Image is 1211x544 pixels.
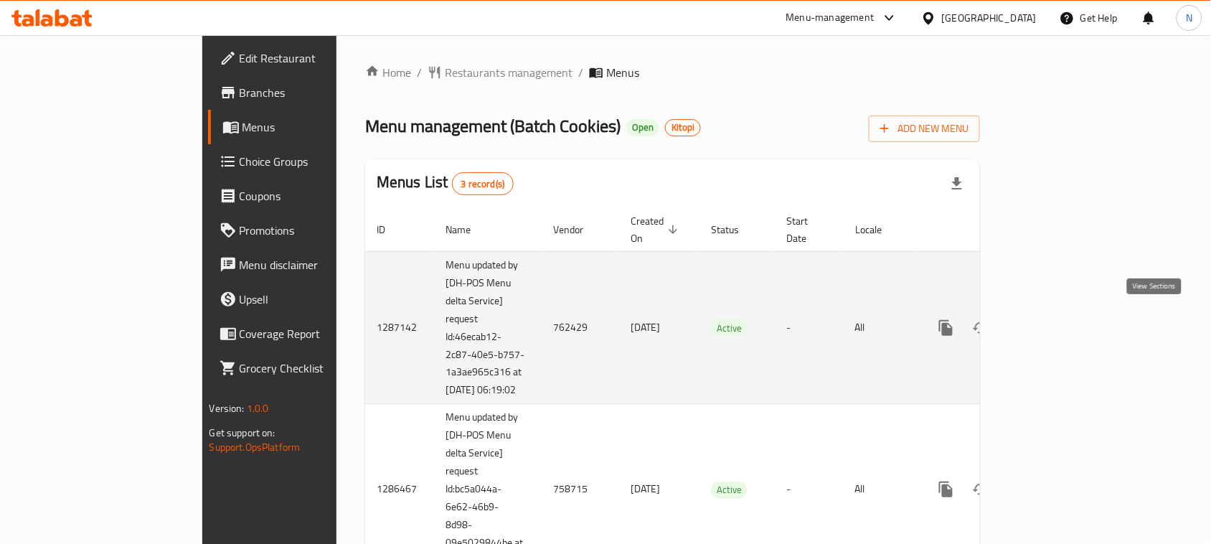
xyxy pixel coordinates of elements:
[711,320,748,337] span: Active
[963,311,998,345] button: Change Status
[365,64,980,81] nav: breadcrumb
[209,438,301,456] a: Support.OpsPlatform
[208,41,405,75] a: Edit Restaurant
[377,172,514,195] h2: Menus List
[240,222,393,239] span: Promotions
[365,110,621,142] span: Menu management ( Batch Cookies )
[446,221,489,238] span: Name
[711,482,748,499] div: Active
[208,282,405,316] a: Upsell
[942,10,1037,26] div: [GEOGRAPHIC_DATA]
[578,64,583,81] li: /
[553,221,602,238] span: Vendor
[208,110,405,144] a: Menus
[1186,10,1192,26] span: N
[626,119,659,136] div: Open
[417,64,422,81] li: /
[208,351,405,385] a: Grocery Checklist
[666,121,700,133] span: Kitopi
[453,177,514,191] span: 3 record(s)
[208,213,405,248] a: Promotions
[209,399,245,418] span: Version:
[240,325,393,342] span: Coverage Report
[929,472,963,507] button: more
[377,221,404,238] span: ID
[711,319,748,337] div: Active
[786,212,826,247] span: Start Date
[428,64,572,81] a: Restaurants management
[963,472,998,507] button: Change Status
[208,144,405,179] a: Choice Groups
[209,423,275,442] span: Get support on:
[869,116,980,142] button: Add New Menu
[242,118,393,136] span: Menus
[208,316,405,351] a: Coverage Report
[786,9,875,27] div: Menu-management
[240,291,393,308] span: Upsell
[208,248,405,282] a: Menu disclaimer
[626,121,659,133] span: Open
[880,120,969,138] span: Add New Menu
[240,187,393,205] span: Coupons
[240,84,393,101] span: Branches
[208,75,405,110] a: Branches
[240,256,393,273] span: Menu disclaimer
[940,167,974,201] div: Export file
[240,153,393,170] span: Choice Groups
[452,172,514,195] div: Total records count
[711,221,758,238] span: Status
[918,208,1078,252] th: Actions
[445,64,572,81] span: Restaurants management
[247,399,269,418] span: 1.0.0
[631,212,682,247] span: Created On
[631,479,660,498] span: [DATE]
[208,179,405,213] a: Coupons
[711,482,748,498] span: Active
[844,251,918,404] td: All
[606,64,639,81] span: Menus
[775,251,844,404] td: -
[929,311,963,345] button: more
[434,251,542,404] td: Menu updated by [DH-POS Menu delta Service] request Id:46ecab12-2c87-40e5-b757-1a3ae965c316 at [D...
[542,251,619,404] td: 762429
[631,318,660,337] span: [DATE]
[855,221,900,238] span: Locale
[240,360,393,377] span: Grocery Checklist
[240,50,393,67] span: Edit Restaurant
